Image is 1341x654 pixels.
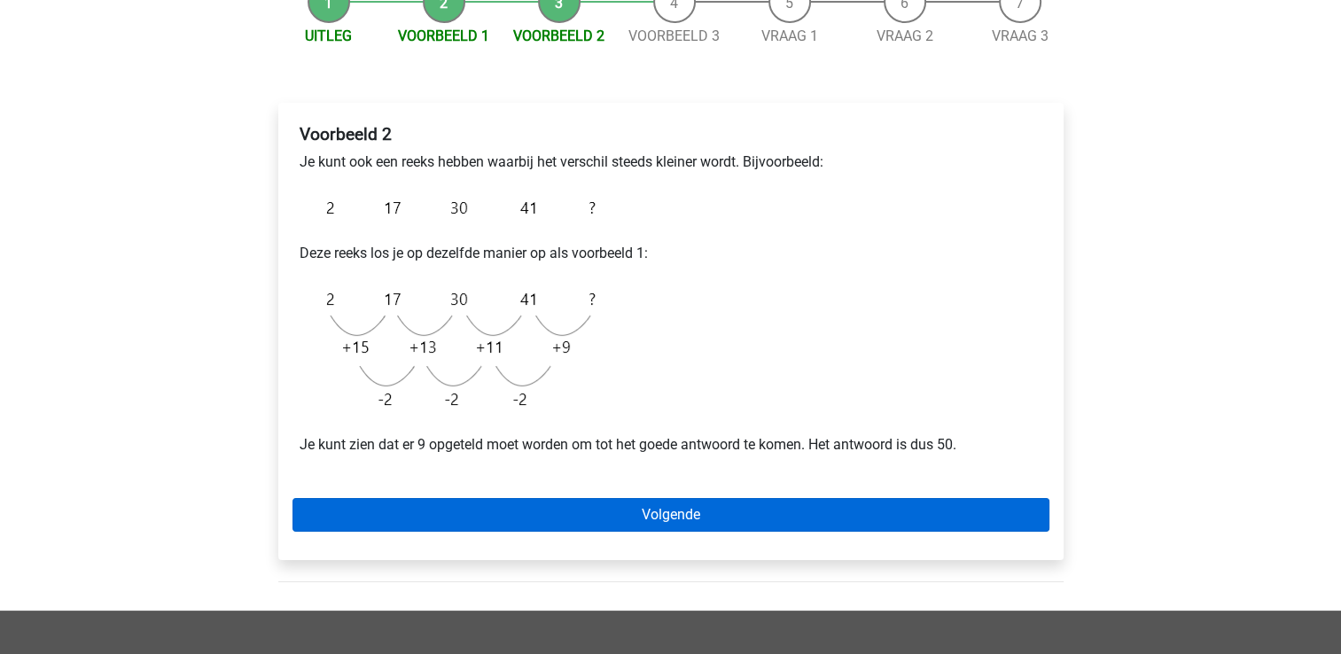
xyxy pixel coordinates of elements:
a: Volgende [292,498,1049,532]
a: Vraag 2 [877,27,933,44]
b: Voorbeeld 2 [300,124,392,144]
a: Vraag 1 [761,27,818,44]
a: Vraag 3 [992,27,1049,44]
img: Monotonous_Example_2.png [300,187,604,229]
p: Deze reeks los je op dezelfde manier op als voorbeeld 1: [300,243,1042,264]
p: Je kunt zien dat er 9 opgeteld moet worden om tot het goede antwoord te komen. Het antwoord is du... [300,434,1042,455]
a: Voorbeeld 1 [398,27,489,44]
p: Je kunt ook een reeks hebben waarbij het verschil steeds kleiner wordt. Bijvoorbeeld: [300,152,1042,173]
a: Uitleg [305,27,352,44]
img: Monotonous_Example_2_2.png [300,278,604,420]
a: Voorbeeld 2 [513,27,604,44]
a: Voorbeeld 3 [628,27,720,44]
